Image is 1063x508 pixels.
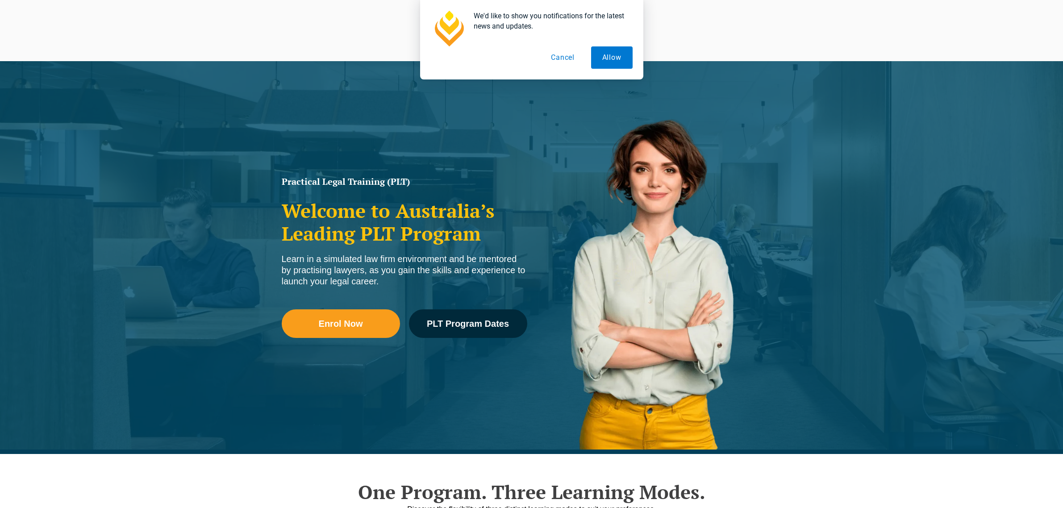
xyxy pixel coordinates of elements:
button: Allow [591,46,633,69]
span: PLT Program Dates [427,319,509,328]
button: Cancel [540,46,586,69]
a: Enrol Now [282,309,400,338]
span: Enrol Now [319,319,363,328]
div: We'd like to show you notifications for the latest news and updates. [467,11,633,31]
h2: Welcome to Australia’s Leading PLT Program [282,200,527,245]
a: PLT Program Dates [409,309,527,338]
h1: Practical Legal Training (PLT) [282,177,527,186]
div: Learn in a simulated law firm environment and be mentored by practising lawyers, as you gain the ... [282,254,527,287]
h2: One Program. Three Learning Modes. [277,481,786,503]
img: notification icon [431,11,467,46]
